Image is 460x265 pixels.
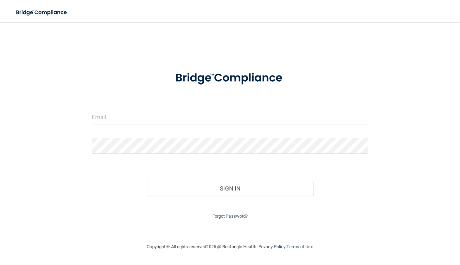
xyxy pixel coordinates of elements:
[147,181,313,196] button: Sign In
[287,244,313,249] a: Terms of Use
[92,110,369,125] input: Email
[164,63,297,93] img: bridge_compliance_login_screen.278c3ca4.svg
[258,244,285,249] a: Privacy Policy
[105,236,356,258] div: Copyright © All rights reserved 2025 @ Rectangle Health | |
[10,5,74,20] img: bridge_compliance_login_screen.278c3ca4.svg
[212,214,248,219] a: Forgot Password?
